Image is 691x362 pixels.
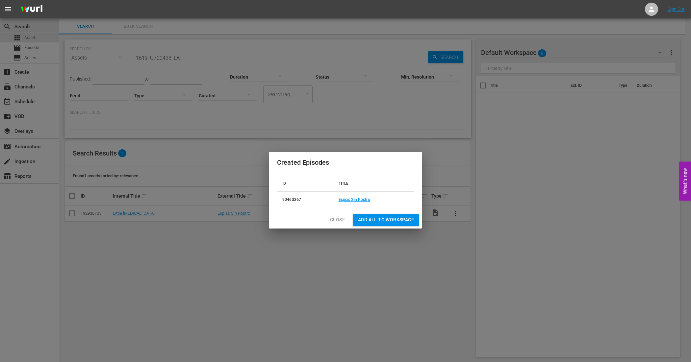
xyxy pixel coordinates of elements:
a: Sign Out [668,7,685,12]
a: Espias Sin Rostro [339,197,370,202]
th: ID [277,176,333,192]
button: Close [325,214,350,226]
td: 90463367 [277,192,333,208]
button: Open Feedback Widget [679,161,691,201]
th: TITLE [333,176,414,192]
img: ans4CAIJ8jUAAAAAAAAAAAAAAAAAAAAAAAAgQb4GAAAAAAAAAAAAAAAAAAAAAAAAJMjXAAAAAAAAAAAAAAAAAAAAAAAAgAT5G... [16,2,47,17]
h2: Created Episodes [277,157,414,168]
span: Add all to Workspace [358,216,414,224]
button: Add all to Workspace [353,214,419,226]
span: menu [4,5,12,13]
span: Close [330,216,345,224]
